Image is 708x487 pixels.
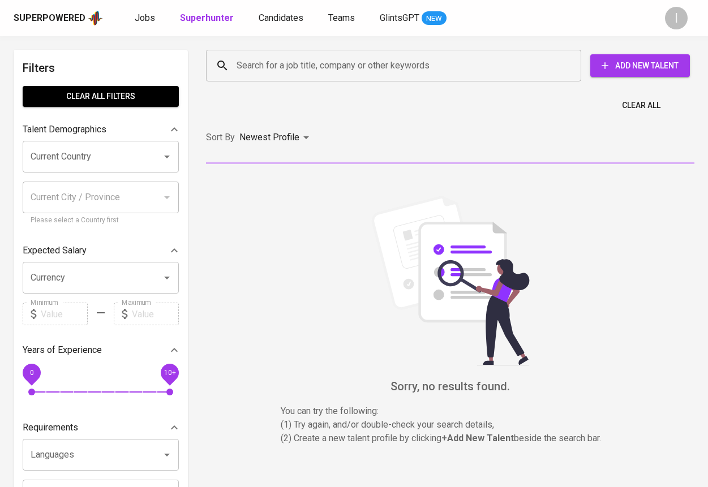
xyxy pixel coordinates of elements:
[239,131,299,144] p: Newest Profile
[281,432,620,445] p: (2) Create a new talent profile by clicking beside the search bar.
[380,11,447,25] a: GlintsGPT NEW
[32,89,170,104] span: Clear All filters
[622,98,660,113] span: Clear All
[41,303,88,325] input: Value
[180,11,236,25] a: Superhunter
[159,270,175,286] button: Open
[23,421,78,434] p: Requirements
[23,118,179,141] div: Talent Demographics
[328,12,355,23] span: Teams
[23,86,179,107] button: Clear All filters
[380,12,419,23] span: GlintsGPT
[617,95,665,116] button: Clear All
[23,244,87,257] p: Expected Salary
[366,196,535,365] img: file_searching.svg
[328,11,357,25] a: Teams
[259,11,306,25] a: Candidates
[14,12,85,25] div: Superpowered
[23,123,106,136] p: Talent Demographics
[164,369,175,377] span: 10+
[239,127,313,148] div: Newest Profile
[281,418,620,432] p: (1) Try again, and/or double-check your search details,
[281,404,620,418] p: You can try the following :
[665,7,688,29] div: I
[135,11,157,25] a: Jobs
[599,59,681,73] span: Add New Talent
[206,131,235,144] p: Sort By
[31,215,171,226] p: Please select a Country first
[422,13,447,24] span: NEW
[206,377,694,395] h6: Sorry, no results found.
[259,12,303,23] span: Candidates
[180,12,234,23] b: Superhunter
[88,10,103,27] img: app logo
[132,303,179,325] input: Value
[23,59,179,77] h6: Filters
[135,12,155,23] span: Jobs
[14,10,103,27] a: Superpoweredapp logo
[441,433,514,443] b: + Add New Talent
[23,343,102,357] p: Years of Experience
[159,447,175,463] button: Open
[23,416,179,439] div: Requirements
[590,54,690,77] button: Add New Talent
[29,369,33,377] span: 0
[23,239,179,262] div: Expected Salary
[23,339,179,361] div: Years of Experience
[159,149,175,165] button: Open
